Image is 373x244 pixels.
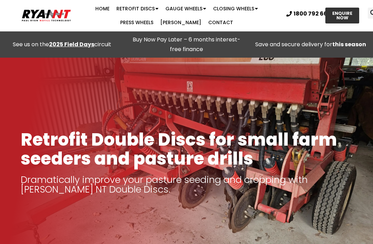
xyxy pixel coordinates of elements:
[92,2,113,16] a: Home
[21,8,72,23] img: Ryan NT logo
[21,175,352,194] p: Dramatically improve your pasture seeding and cropping with [PERSON_NAME] NT Double Discs.
[117,16,157,29] a: Press Wheels
[3,40,121,49] div: See us on the circuit
[49,40,94,48] a: 2025 Field Days
[162,2,210,16] a: Gauge Wheels
[205,16,237,29] a: Contact
[332,40,366,48] strong: this season
[157,16,205,29] a: [PERSON_NAME]
[113,2,162,16] a: Retrofit Discs
[128,35,245,54] p: Buy Now Pay Later – 6 months interest-free finance
[252,40,370,49] p: Save and secure delivery for
[294,11,331,17] span: 1800 792 668
[325,8,359,23] a: ENQUIRE NOW
[210,2,261,16] a: Closing Wheels
[332,11,353,20] span: ENQUIRE NOW
[21,130,352,168] h1: Retrofit Double Discs for small farm seeders and pasture drills
[286,11,331,17] a: 1800 792 668
[72,2,281,29] nav: Menu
